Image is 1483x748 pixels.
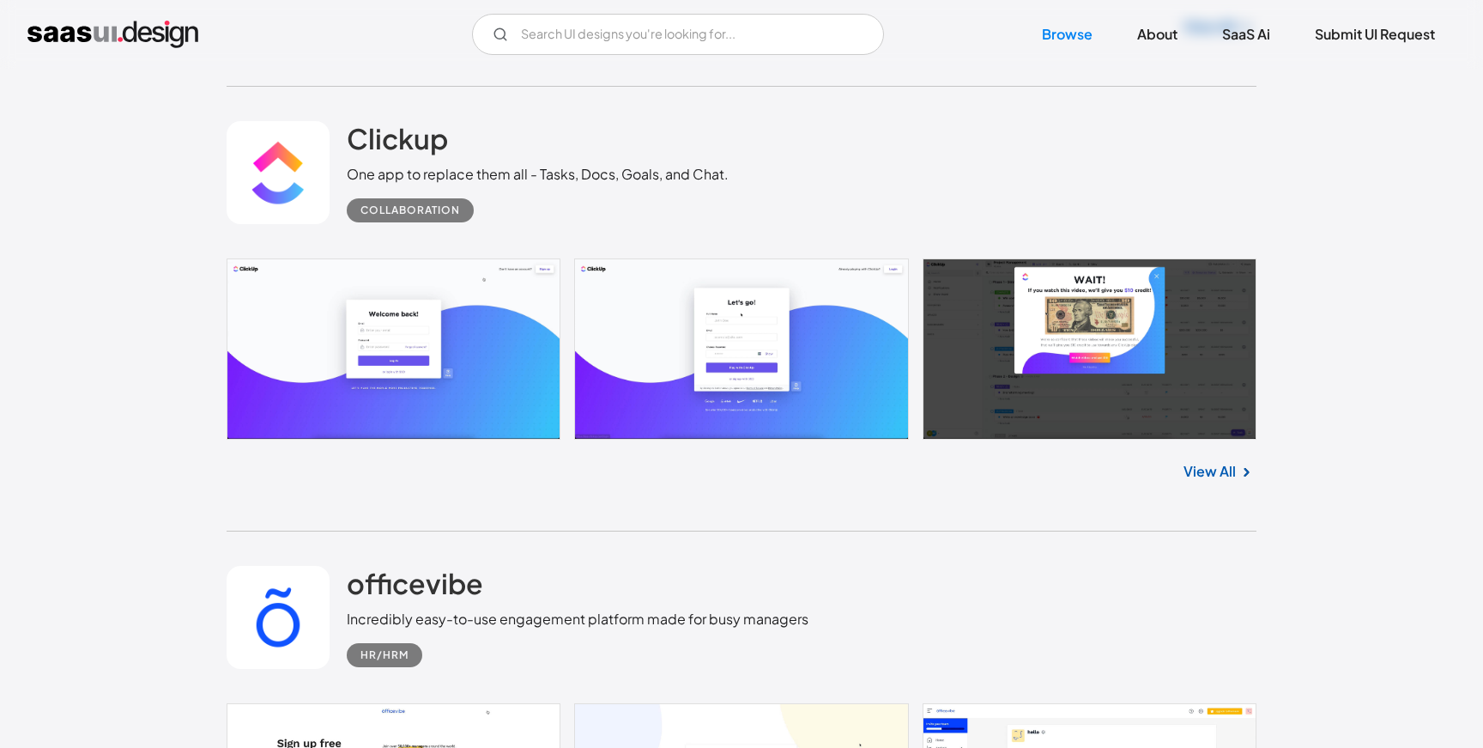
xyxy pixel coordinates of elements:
div: Collaboration [360,200,460,221]
div: HR/HRM [360,645,409,666]
a: home [27,21,198,48]
div: Incredibly easy-to-use engagement platform made for busy managers [347,609,808,629]
a: View All [1183,461,1236,482]
a: Clickup [347,121,448,164]
a: Browse [1021,15,1113,53]
a: SaaS Ai [1202,15,1291,53]
a: About [1117,15,1198,53]
form: Email Form [472,14,884,55]
h2: Clickup [347,121,448,155]
a: Submit UI Request [1294,15,1456,53]
a: officevibe [347,566,483,609]
div: One app to replace them all - Tasks, Docs, Goals, and Chat. [347,164,729,185]
input: Search UI designs you're looking for... [472,14,884,55]
h2: officevibe [347,566,483,600]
